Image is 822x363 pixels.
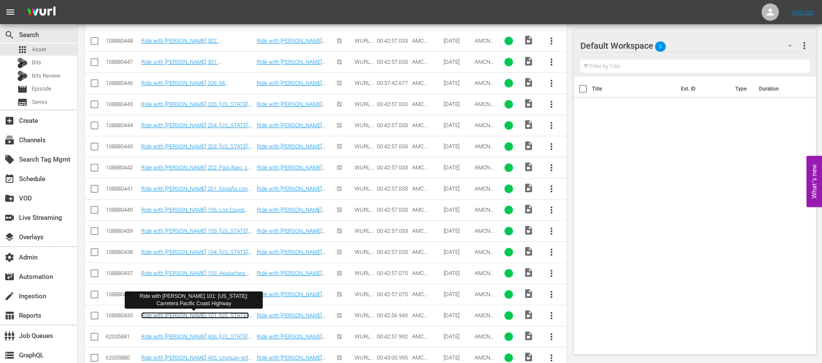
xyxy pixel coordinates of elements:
[546,247,557,257] span: more_vert
[546,36,557,46] span: more_vert
[377,185,409,192] div: 00:42:57.033
[523,56,534,66] span: Video
[141,122,252,135] a: Ride with [PERSON_NAME] 204: [US_STATE]: [GEOGRAPHIC_DATA]
[444,143,472,150] div: [DATE]
[377,333,409,340] div: 00:42:57.992
[475,101,494,120] span: AMCNVR0000050812
[475,122,494,141] span: AMCNVR0000050813
[141,270,250,283] a: Ride with [PERSON_NAME] 103: Apalaches: Autopista Blue Ridge
[106,38,139,44] div: 108880448
[141,164,254,177] a: Ride with [PERSON_NAME] 202: País Bajo, con [PERSON_NAME]
[444,354,472,361] div: [DATE]
[257,38,325,57] a: Ride with [PERSON_NAME] 302: [GEOGRAPHIC_DATA] con [PERSON_NAME]
[377,101,409,107] div: 00:42:57.033
[475,143,494,163] span: AMCNVR0000050811
[412,38,435,50] span: AMC Networks
[523,288,534,299] span: Video
[412,122,435,135] span: AMC Networks
[541,284,562,305] button: more_vert
[475,228,494,247] span: AMCNVR0000050711
[355,291,374,304] span: WURL Feed
[541,94,562,115] button: more_vert
[4,232,15,242] span: Overlays
[546,205,557,215] span: more_vert
[475,164,494,184] span: AMCNVR0000050810
[17,58,28,68] div: Bits
[32,98,47,106] span: Series
[106,207,139,213] div: 108880440
[106,164,139,171] div: 108880442
[106,59,139,65] div: 108880447
[377,164,409,171] div: 00:42:57.033
[412,270,435,283] span: AMC Networks
[377,354,409,361] div: 00:43:00.995
[546,57,557,67] span: more_vert
[444,207,472,213] div: [DATE]
[355,122,374,135] span: WURL Feed
[106,249,139,255] div: 108880438
[355,333,374,346] span: WURL Feed
[106,354,139,361] div: 62035880
[592,77,676,101] th: Title
[4,310,15,321] span: Reports
[257,291,325,317] a: Ride with [PERSON_NAME] 102: [PERSON_NAME] de la Muerte: El Mirador de [PERSON_NAME]
[754,77,806,101] th: Duration
[4,193,15,203] span: VOD
[676,77,731,101] th: Ext. ID
[546,78,557,88] span: more_vert
[475,185,494,205] span: AMCNVR0000050713
[444,164,472,171] div: [DATE]
[412,228,435,241] span: AMC Networks
[141,249,252,262] a: Ride with [PERSON_NAME] 104: [US_STATE]: Twisted Sisters
[17,97,28,107] span: Series
[541,136,562,157] button: more_vert
[475,59,494,78] span: AMCNVR0000050815
[541,157,562,178] button: more_vert
[141,59,253,78] a: Ride with [PERSON_NAME] 301: [GEOGRAPHIC_DATA]: reunión de The Walking Dead
[257,59,328,78] a: Ride with [PERSON_NAME] 301: [GEOGRAPHIC_DATA]: reunión de The Walking Dead
[355,185,374,198] span: WURL Feed
[4,116,15,126] span: Create
[17,84,28,94] span: Episode
[17,44,28,55] span: Asset
[541,242,562,263] button: more_vert
[541,115,562,136] button: more_vert
[141,207,248,219] a: Ride with [PERSON_NAME] 106: Los Cayos con [PERSON_NAME]
[475,38,494,57] span: AMCNVR0000050816
[141,228,252,241] a: Ride with [PERSON_NAME] 105: [US_STATE]: [GEOGRAPHIC_DATA]
[523,77,534,88] span: Video
[412,207,435,219] span: AMC Networks
[141,101,252,114] a: Ride with [PERSON_NAME] 205: [US_STATE]: The Big Island
[444,59,472,65] div: [DATE]
[106,228,139,234] div: 108880439
[412,164,435,177] span: AMC Networks
[355,249,374,262] span: WURL Feed
[444,270,472,276] div: [DATE]
[106,333,139,340] div: 62035881
[541,326,562,347] button: more_vert
[580,34,800,58] div: Default Workspace
[523,225,534,235] span: Video
[4,252,15,263] span: Admin
[106,122,139,128] div: 108880444
[257,185,325,205] a: Ride with [PERSON_NAME] 201: España con [PERSON_NAME]
[355,312,374,325] span: WURL Feed
[412,143,435,156] span: AMC Networks
[377,80,409,86] div: 00:37:42.677
[377,122,409,128] div: 00:42:57.033
[444,38,472,44] div: [DATE]
[475,291,494,310] span: AMCNVR0000050709
[4,213,15,223] span: Live Streaming
[257,143,325,163] a: Ride with [PERSON_NAME] 203: [US_STATE]: [PERSON_NAME] Tree
[546,120,557,131] span: more_vert
[412,291,435,304] span: AMC Networks
[444,312,472,319] div: [DATE]
[541,52,562,72] button: more_vert
[523,35,534,45] span: Video
[475,270,494,289] span: AMCNVR0000050708
[377,228,409,234] div: 00:42:57.033
[106,270,139,276] div: 108880437
[106,143,139,150] div: 108880443
[32,58,41,67] span: Bits
[141,312,249,325] a: Ride with [PERSON_NAME] 101: [US_STATE]: Carretera Pacific Coast Highway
